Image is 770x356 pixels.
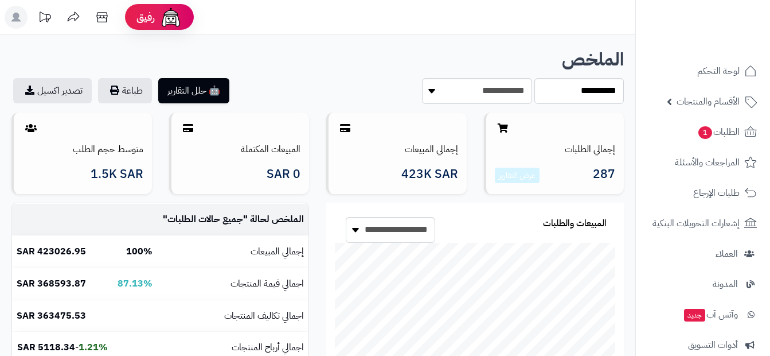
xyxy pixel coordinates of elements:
[565,142,615,156] a: إجمالي الطلبات
[643,179,763,207] a: طلبات الإرجاع
[716,246,738,262] span: العملاء
[30,6,59,32] a: تحديثات المنصة
[158,78,229,103] button: 🤖 حلل التقارير
[118,277,153,291] b: 87.13%
[13,78,92,103] a: تصدير اكسيل
[643,210,763,237] a: إشعارات التحويلات البنكية
[688,337,738,353] span: أدوات التسويق
[684,309,705,322] span: جديد
[675,154,740,171] span: المراجعات والأسئلة
[17,277,86,291] b: 368593.87 SAR
[677,94,740,110] span: الأقسام والمنتجات
[593,168,615,184] span: 287
[157,236,308,268] td: إجمالي المبيعات
[713,276,738,292] span: المدونة
[693,185,740,201] span: طلبات الإرجاع
[126,245,153,258] b: 100%
[241,142,300,156] a: المبيعات المكتملة
[683,307,738,323] span: وآتس آب
[91,168,143,181] span: 1.5K SAR
[405,142,458,156] a: إجمالي المبيعات
[17,340,75,354] b: 5118.34 SAR
[73,142,143,156] a: متوسط حجم الطلب
[562,46,624,73] b: الملخص
[157,204,308,235] td: الملخص لحالة " "
[692,24,759,48] img: logo-2.png
[401,168,458,181] span: 423K SAR
[499,169,536,181] a: عرض التقارير
[157,300,308,332] td: اجمالي تكاليف المنتجات
[643,240,763,268] a: العملاء
[136,10,155,24] span: رفيق
[652,215,740,231] span: إشعارات التحويلات البنكية
[643,57,763,85] a: لوحة التحكم
[98,78,152,103] button: طباعة
[697,124,740,140] span: الطلبات
[167,212,243,226] span: جميع حالات الطلبات
[698,126,713,140] span: 1
[17,309,86,323] b: 363475.53 SAR
[79,340,108,354] b: 1.21%
[643,270,763,298] a: المدونة
[17,245,86,258] b: 423026.95 SAR
[159,6,182,29] img: ai-face.png
[643,118,763,146] a: الطلبات1
[157,268,308,300] td: اجمالي قيمة المنتجات
[643,301,763,328] a: وآتس آبجديد
[643,149,763,176] a: المراجعات والأسئلة
[543,219,607,229] h3: المبيعات والطلبات
[267,168,300,181] span: 0 SAR
[697,63,740,79] span: لوحة التحكم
